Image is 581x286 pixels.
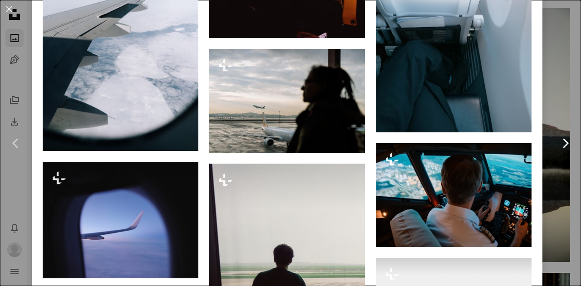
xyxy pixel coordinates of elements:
[376,143,532,247] img: 飛行機のコックピットに座っている男性
[376,29,532,37] a: 飛行機の座席に座る人。
[209,276,365,284] a: 空港の滑走路を眺めるスーツケースを持った男性
[43,216,198,224] a: 窓の内側から見た飛行機の翼。
[209,97,365,105] a: 窓の前に立って飛行機を見つめる女性
[376,191,532,199] a: 飛行機のコックピットに座っている男性
[43,162,198,278] img: 窓の内側から見た飛行機の翼。
[43,30,198,38] a: 雲の上を舞い上がる飛行機の翼。
[549,100,581,187] a: 次へ
[209,49,365,153] img: 窓の前に立って飛行機を見つめる女性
